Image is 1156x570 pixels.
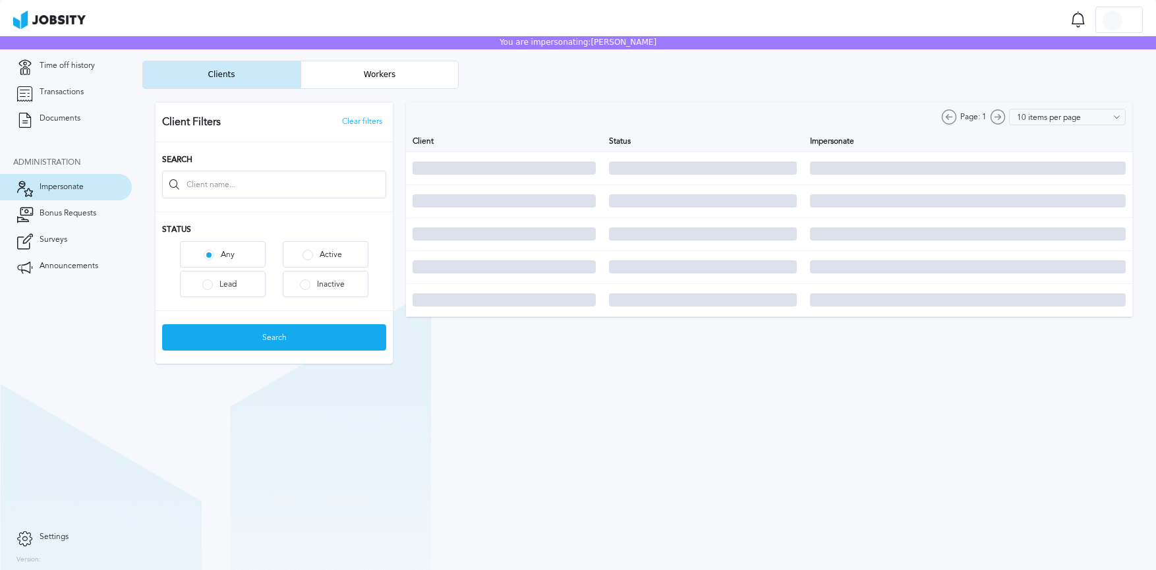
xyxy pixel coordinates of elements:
[13,11,86,29] img: ab4bad089aa723f57921c736e9817d99.png
[283,271,368,297] button: Inactive
[142,61,301,89] button: Clients
[602,132,803,152] th: Status
[163,325,386,351] div: Search
[283,241,368,268] button: Active
[40,209,96,218] span: Bonus Requests
[162,116,221,128] h3: Client Filters
[180,241,266,268] button: Any
[40,114,80,123] span: Documents
[803,132,1132,152] th: Impersonate
[40,183,84,192] span: Impersonate
[406,132,602,152] th: Client
[16,556,41,564] label: Version:
[960,113,987,122] span: Page: 1
[40,235,67,244] span: Surveys
[301,61,459,89] button: Workers
[40,532,69,542] span: Settings
[214,250,241,260] div: Any
[13,158,132,167] div: Administration
[163,171,386,198] input: Client name...
[40,61,95,71] span: Time off history
[313,250,349,260] div: Active
[162,225,386,235] h3: Status
[40,88,84,97] span: Transactions
[310,280,351,289] div: Inactive
[213,280,243,289] div: Lead
[338,117,386,127] button: Clear filters
[162,156,386,165] h3: Search
[40,262,98,271] span: Announcements
[162,324,386,351] button: Search
[180,271,266,297] button: Lead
